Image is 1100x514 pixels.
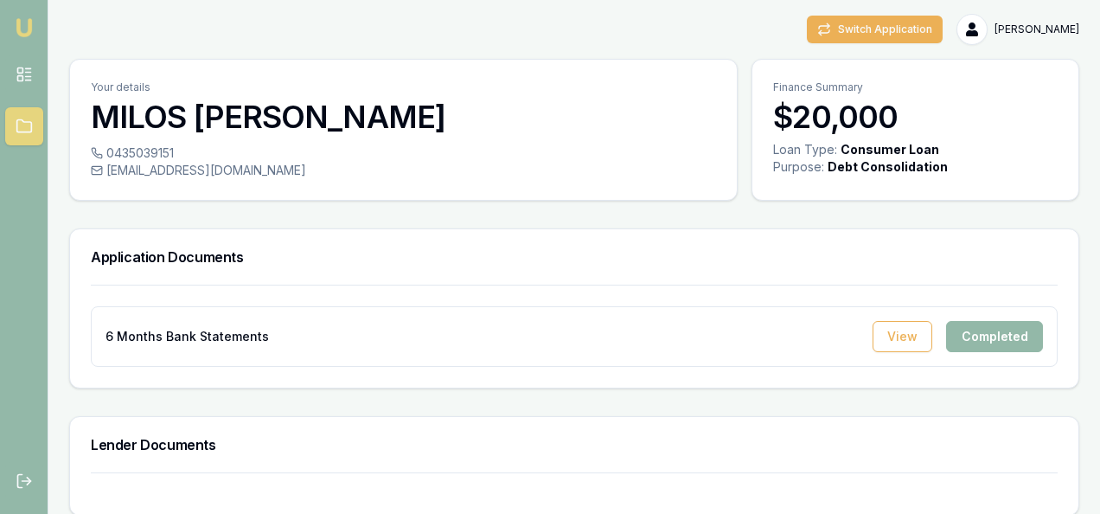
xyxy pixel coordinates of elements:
button: Switch Application [807,16,943,43]
h3: Lender Documents [91,438,1058,452]
img: emu-icon-u.png [14,17,35,38]
span: [PERSON_NAME] [994,22,1079,36]
p: Your details [91,80,716,94]
h3: $20,000 [773,100,1058,134]
div: Debt Consolidation [828,158,948,176]
h3: MILOS [PERSON_NAME] [91,100,716,134]
p: Finance Summary [773,80,1058,94]
div: Consumer Loan [841,141,939,158]
div: Loan Type: [773,141,837,158]
p: 6 Months Bank Statements [106,328,269,345]
div: Completed [946,321,1043,352]
h3: Application Documents [91,250,1058,264]
button: View [873,321,932,352]
div: Purpose: [773,158,824,176]
span: 0435039151 [106,145,174,162]
span: [EMAIL_ADDRESS][DOMAIN_NAME] [106,162,306,179]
